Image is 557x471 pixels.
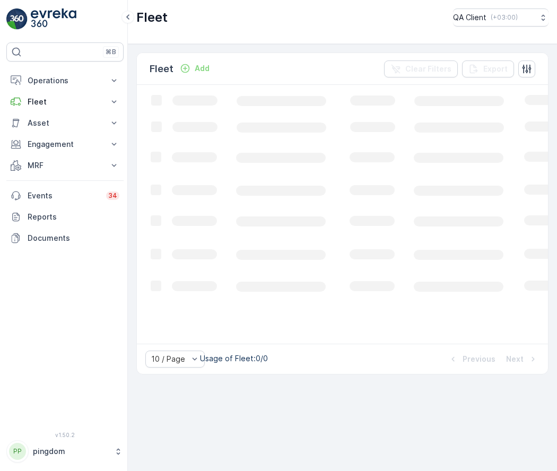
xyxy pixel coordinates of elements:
[31,8,76,30] img: logo_light-DOdMpM7g.png
[505,353,539,365] button: Next
[447,353,497,365] button: Previous
[491,13,518,22] p: ( +03:00 )
[28,118,102,128] p: Asset
[6,155,124,176] button: MRF
[195,63,210,74] p: Add
[150,62,173,76] p: Fleet
[453,8,549,27] button: QA Client(+03:00)
[6,228,124,249] a: Documents
[384,60,458,77] button: Clear Filters
[405,64,451,74] p: Clear Filters
[6,91,124,112] button: Fleet
[33,446,109,457] p: pingdom
[28,139,102,150] p: Engagement
[6,185,124,206] a: Events34
[176,62,214,75] button: Add
[463,354,495,364] p: Previous
[6,8,28,30] img: logo
[28,75,102,86] p: Operations
[28,190,100,201] p: Events
[28,97,102,107] p: Fleet
[6,206,124,228] a: Reports
[6,432,124,438] span: v 1.50.2
[6,112,124,134] button: Asset
[506,354,524,364] p: Next
[28,233,119,243] p: Documents
[483,64,508,74] p: Export
[9,443,26,460] div: PP
[28,160,102,171] p: MRF
[6,134,124,155] button: Engagement
[28,212,119,222] p: Reports
[462,60,514,77] button: Export
[136,9,168,26] p: Fleet
[453,12,486,23] p: QA Client
[106,48,116,56] p: ⌘B
[6,440,124,463] button: PPpingdom
[200,353,268,364] p: Usage of Fleet : 0/0
[108,191,117,200] p: 34
[6,70,124,91] button: Operations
